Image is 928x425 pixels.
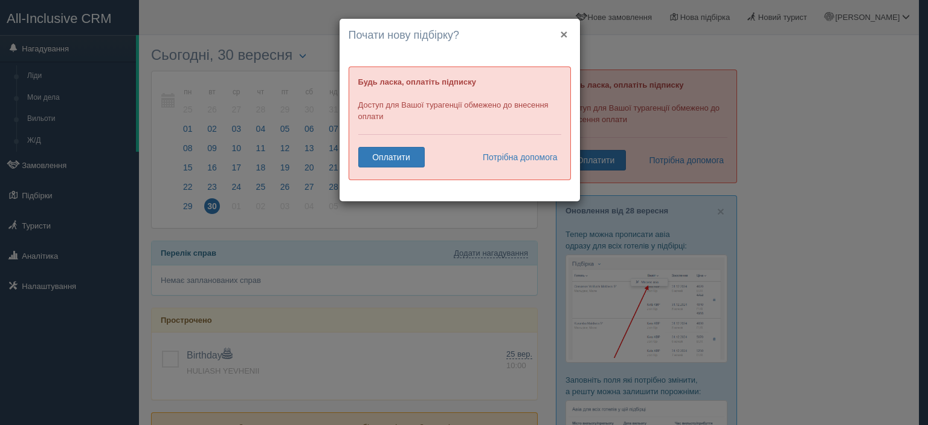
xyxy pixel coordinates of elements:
[358,147,425,167] a: Оплатити
[358,77,476,86] b: Будь ласка, оплатіть підписку
[349,67,571,180] div: Доступ для Вашої турагенції обмежено до внесення оплати
[349,28,571,44] h4: Почати нову підбірку?
[560,28,567,41] button: ×
[475,147,558,167] a: Потрібна допомога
